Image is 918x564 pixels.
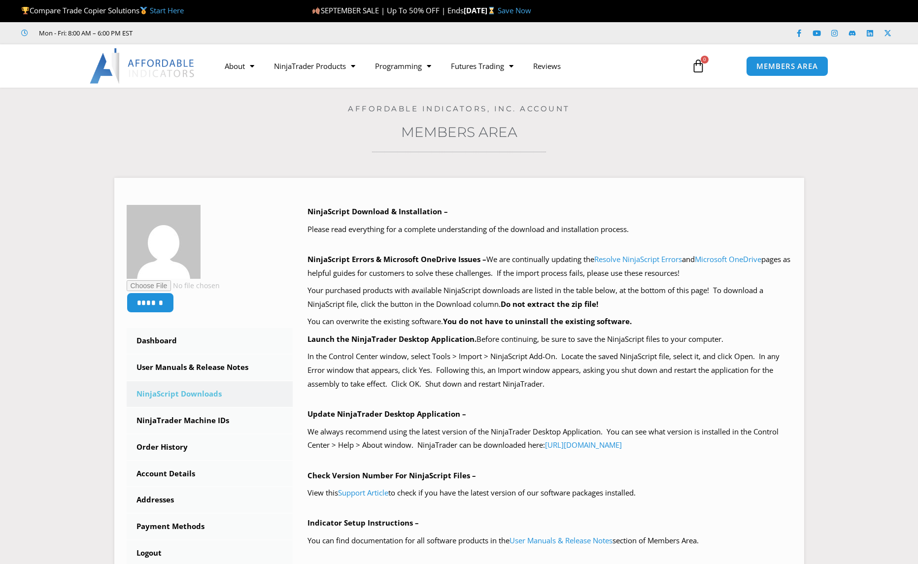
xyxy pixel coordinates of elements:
a: Dashboard [127,328,293,354]
p: You can overwrite the existing software. [307,315,792,329]
a: Save Now [498,5,531,15]
a: 0 [677,52,720,80]
a: Affordable Indicators, Inc. Account [348,104,570,113]
nav: Menu [215,55,680,77]
img: 61deed6a13a37ea264c945c02169d6ba7b040c77cdb86f373bd4f9b11dfc8c3b [127,205,201,279]
img: LogoAI | Affordable Indicators – NinjaTrader [90,48,196,84]
p: You can find documentation for all software products in the section of Members Area. [307,534,792,548]
a: Addresses [127,487,293,513]
a: NinjaTrader Products [264,55,365,77]
span: 0 [701,56,709,64]
a: Microsoft OneDrive [695,254,761,264]
b: Update NinjaTrader Desktop Application – [307,409,466,419]
span: SEPTEMBER SALE | Up To 50% OFF | Ends [312,5,463,15]
b: Launch the NinjaTrader Desktop Application. [307,334,476,344]
p: Before continuing, be sure to save the NinjaScript files to your computer. [307,332,792,346]
a: Reviews [523,55,571,77]
a: Support Article [338,488,388,498]
img: 🍂 [312,7,320,14]
b: Check Version Number For NinjaScript Files – [307,470,476,480]
a: Order History [127,434,293,460]
img: 🏆 [22,7,29,14]
a: About [215,55,264,77]
b: Do not extract the zip file! [501,299,598,309]
img: 🥇 [140,7,147,14]
a: Payment Methods [127,514,293,539]
span: MEMBERS AREA [756,63,818,70]
p: Please read everything for a complete understanding of the download and installation process. [307,223,792,236]
a: Futures Trading [441,55,523,77]
b: NinjaScript Errors & Microsoft OneDrive Issues – [307,254,486,264]
a: Resolve NinjaScript Errors [594,254,682,264]
p: In the Control Center window, select Tools > Import > NinjaScript Add-On. Locate the saved NinjaS... [307,350,792,391]
a: Start Here [150,5,184,15]
p: View this to check if you have the latest version of our software packages installed. [307,486,792,500]
span: Compare Trade Copier Solutions [21,5,184,15]
a: [URL][DOMAIN_NAME] [545,440,622,450]
a: User Manuals & Release Notes [510,535,612,545]
a: NinjaTrader Machine IDs [127,408,293,433]
p: We always recommend using the latest version of the NinjaTrader Desktop Application. You can see ... [307,425,792,453]
p: We are continually updating the and pages as helpful guides for customers to solve these challeng... [307,253,792,280]
strong: [DATE] [464,5,498,15]
a: MEMBERS AREA [746,56,828,76]
a: User Manuals & Release Notes [127,355,293,380]
b: You do not have to uninstall the existing software. [443,316,632,326]
iframe: Customer reviews powered by Trustpilot [146,28,294,38]
img: ⌛ [488,7,495,14]
a: Members Area [401,124,517,140]
b: NinjaScript Download & Installation – [307,206,448,216]
a: Programming [365,55,441,77]
a: Account Details [127,461,293,487]
p: Your purchased products with available NinjaScript downloads are listed in the table below, at th... [307,284,792,311]
span: Mon - Fri: 8:00 AM – 6:00 PM EST [36,27,133,39]
b: Indicator Setup Instructions – [307,518,419,528]
a: NinjaScript Downloads [127,381,293,407]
